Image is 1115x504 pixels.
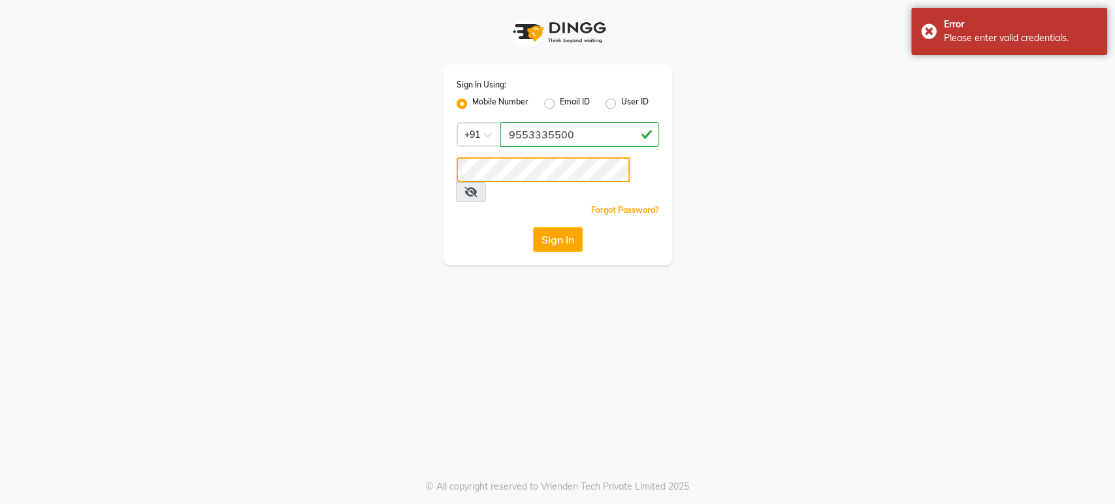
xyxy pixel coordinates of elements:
label: Sign In Using: [457,79,506,91]
label: Mobile Number [472,96,528,112]
label: Email ID [560,96,590,112]
a: Forgot Password? [591,205,659,215]
input: Username [457,157,630,182]
input: Username [500,122,659,147]
div: Error [944,18,1097,31]
label: User ID [621,96,649,112]
div: Please enter valid credentials. [944,31,1097,45]
img: logo1.svg [506,13,610,52]
button: Sign In [533,227,583,252]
